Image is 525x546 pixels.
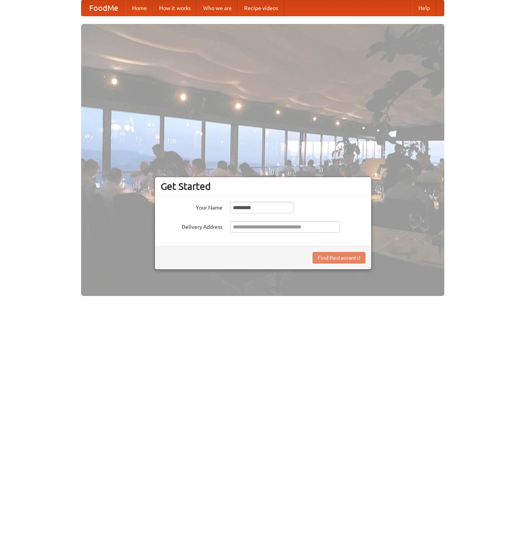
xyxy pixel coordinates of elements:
[197,0,238,16] a: Who we are
[161,181,365,192] h3: Get Started
[126,0,153,16] a: Home
[153,0,197,16] a: How it works
[238,0,284,16] a: Recipe videos
[161,221,223,231] label: Delivery Address
[82,0,126,16] a: FoodMe
[161,202,223,211] label: Your Name
[412,0,436,16] a: Help
[313,252,365,264] button: Find Restaurants!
